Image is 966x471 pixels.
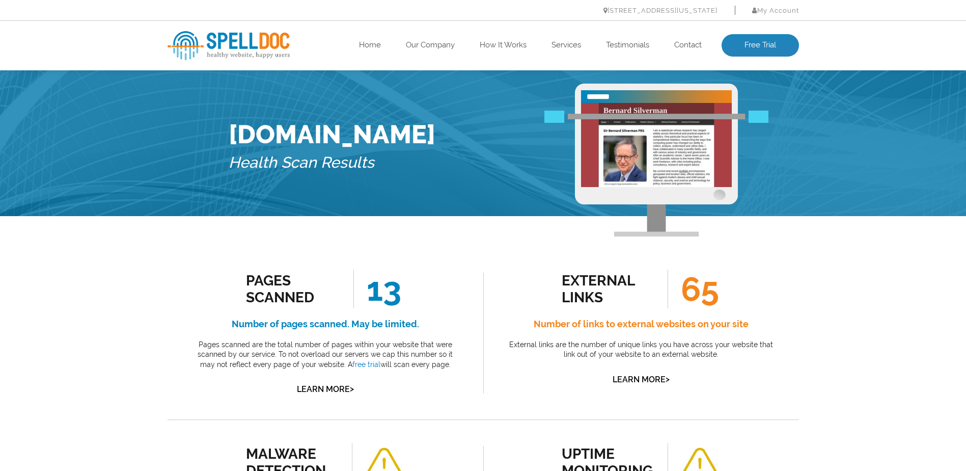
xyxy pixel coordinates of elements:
p: External links are the number of unique links you have across your website that link out of your ... [506,340,776,360]
div: external links [562,272,654,306]
p: Pages scanned are the total number of pages within your website that were scanned by our service.... [190,340,460,370]
img: Free Website Analysis [581,103,732,187]
a: Learn More> [297,384,354,394]
h5: Health Scan Results [229,149,435,176]
span: > [350,382,354,396]
img: Free Webiste Analysis [544,111,768,123]
span: 65 [668,270,719,308]
a: free trial [352,360,380,369]
div: Pages Scanned [246,272,338,306]
h4: Number of links to external websites on your site [506,316,776,332]
h1: [DOMAIN_NAME] [229,119,435,149]
span: > [666,372,670,386]
h4: Number of pages scanned. May be limited. [190,316,460,332]
span: 13 [353,270,401,308]
a: Learn More> [613,375,670,384]
img: Free Webiste Analysis [575,84,738,237]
